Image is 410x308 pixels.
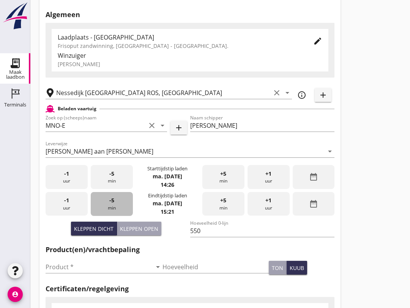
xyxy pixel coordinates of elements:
img: logo-small.a267ee39.svg [2,2,29,30]
span: +1 [265,170,271,178]
i: info_outline [297,90,306,100]
span: -5 [109,170,114,178]
i: account_circle [8,287,23,302]
span: -5 [109,196,114,205]
h2: Beladen vaartuig [58,105,96,112]
i: arrow_drop_down [325,147,334,156]
i: arrow_drop_down [158,121,167,130]
i: add [319,90,328,100]
input: Product * [46,261,152,273]
div: uur [46,192,88,216]
div: Kleppen dicht [74,225,114,233]
i: clear [147,121,156,130]
div: min [202,192,244,216]
input: Losplaats [56,87,271,99]
span: -1 [64,196,69,205]
div: Winzuiger [58,51,322,60]
i: add [174,123,183,132]
div: min [91,165,133,189]
strong: ma. [DATE] [153,200,182,207]
span: +5 [220,196,226,205]
span: -1 [64,170,69,178]
div: min [91,192,133,216]
h2: Product(en)/vrachtbepaling [46,244,334,255]
button: Kleppen open [117,222,161,235]
div: ton [272,264,283,272]
i: arrow_drop_down [283,88,292,97]
div: Starttijdstip laden [147,165,188,172]
div: Frisoput zandwinning, [GEOGRAPHIC_DATA] - [GEOGRAPHIC_DATA]. [58,42,301,50]
div: kuub [290,264,304,272]
i: date_range [309,172,318,181]
strong: ma. [DATE] [153,173,182,180]
div: uur [248,165,290,189]
div: min [202,165,244,189]
strong: 15:21 [161,208,174,215]
div: Laadplaats - [GEOGRAPHIC_DATA] [58,33,301,42]
div: Terminals [4,102,26,107]
div: Kleppen open [120,225,158,233]
input: Zoek op (scheeps)naam [46,119,146,132]
i: arrow_drop_down [153,262,162,271]
div: uur [248,192,290,216]
h2: Algemeen [46,10,334,20]
i: edit [313,37,322,46]
div: Eindtijdstip laden [148,192,187,199]
span: +1 [265,196,271,205]
div: [PERSON_NAME] aan [PERSON_NAME] [46,148,153,155]
button: Kleppen dicht [71,222,117,235]
input: Hoeveelheid [162,261,269,273]
button: kuub [287,261,307,275]
div: uur [46,165,88,189]
strong: 14:26 [161,181,174,188]
i: date_range [309,199,318,208]
span: +5 [220,170,226,178]
button: ton [269,261,287,275]
h2: Certificaten/regelgeving [46,284,334,294]
input: Naam schipper [190,119,335,132]
div: [PERSON_NAME] [58,60,322,68]
i: clear [272,88,281,97]
input: Hoeveelheid 0-lijn [190,225,335,237]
